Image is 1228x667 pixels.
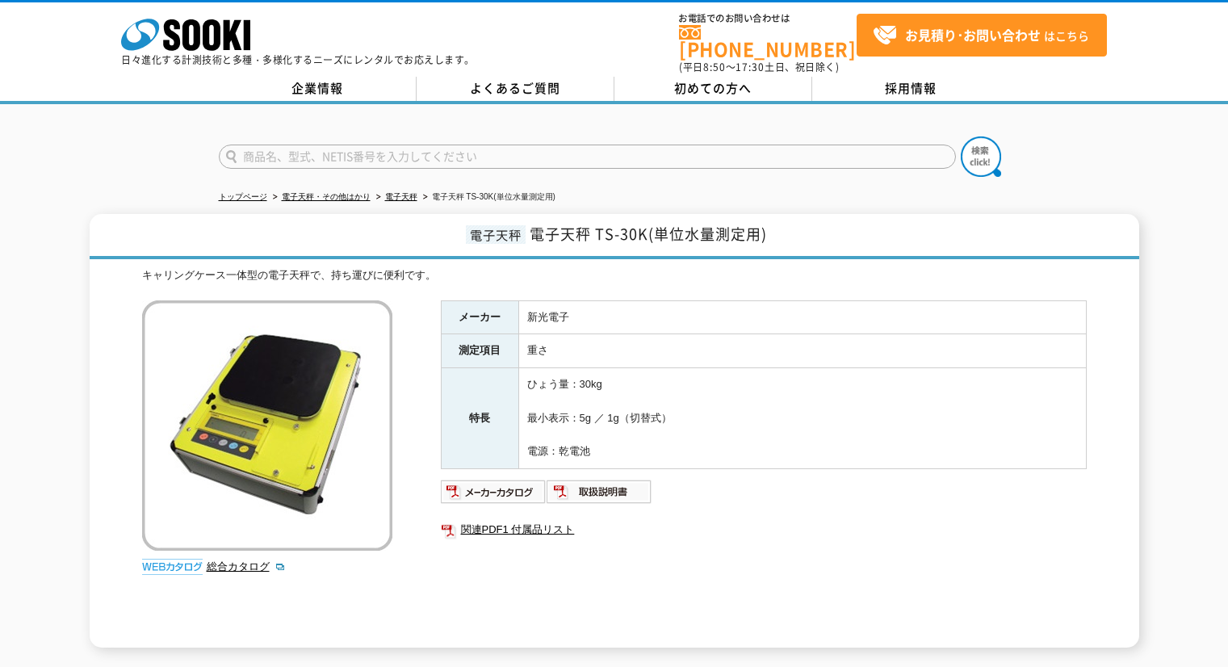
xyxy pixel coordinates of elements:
[282,192,371,201] a: 電子天秤・その他はかり
[679,25,857,58] a: [PHONE_NUMBER]
[219,192,267,201] a: トップページ
[420,189,555,206] li: 電子天秤 TS-30K(単位水量測定用)
[441,334,518,368] th: 測定項目
[905,25,1041,44] strong: お見積り･お問い合わせ
[812,77,1010,101] a: 採用情報
[207,560,286,573] a: 総合カタログ
[219,77,417,101] a: 企業情報
[873,23,1089,48] span: はこちら
[142,559,203,575] img: webカタログ
[518,334,1086,368] td: 重さ
[441,489,547,501] a: メーカーカタログ
[614,77,812,101] a: 初めての方へ
[441,519,1087,540] a: 関連PDF1 付属品リスト
[679,60,839,74] span: (平日 ～ 土日、祝日除く)
[518,368,1086,469] td: ひょう量：30kg 最小表示：5g ／ 1g（切替式） 電源：乾電池
[441,479,547,505] img: メーカーカタログ
[466,225,526,244] span: 電子天秤
[142,267,1087,284] div: キャリングケース一体型の電子天秤で、持ち運びに便利です。
[547,489,652,501] a: 取扱説明書
[417,77,614,101] a: よくあるご質問
[547,479,652,505] img: 取扱説明書
[961,136,1001,177] img: btn_search.png
[142,300,392,551] img: 電子天秤 TS-30K(単位水量測定用)
[679,14,857,23] span: お電話でのお問い合わせは
[441,300,518,334] th: メーカー
[530,223,767,245] span: 電子天秤 TS-30K(単位水量測定用)
[219,145,956,169] input: 商品名、型式、NETIS番号を入力してください
[857,14,1107,57] a: お見積り･お問い合わせはこちら
[385,192,417,201] a: 電子天秤
[736,60,765,74] span: 17:30
[674,79,752,97] span: 初めての方へ
[121,55,475,65] p: 日々進化する計測技術と多種・多様化するニーズにレンタルでお応えします。
[703,60,726,74] span: 8:50
[518,300,1086,334] td: 新光電子
[441,368,518,469] th: 特長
